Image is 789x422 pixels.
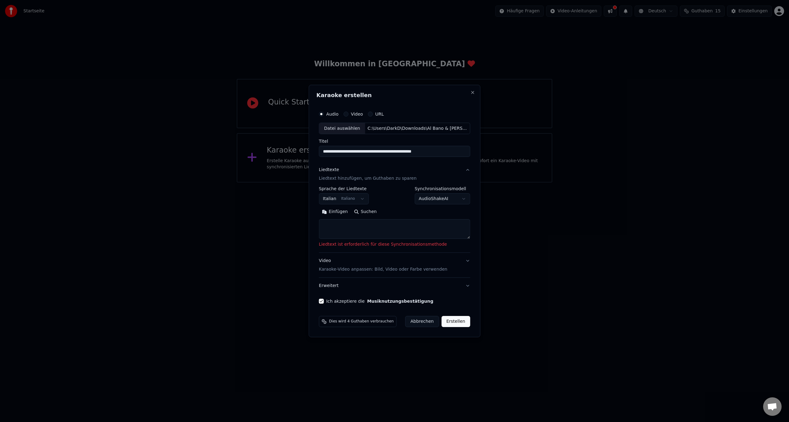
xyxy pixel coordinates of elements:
div: C:\Users\DarkD\Downloads\Al Bano & [PERSON_NAME] - [PERSON_NAME] (Musikladen [DATE]).mp3 [365,125,470,132]
button: LiedtexteLiedtext hinzufügen, um Guthaben zu sparen [319,162,470,187]
div: LiedtexteLiedtext hinzufügen, um Guthaben zu sparen [319,187,470,253]
button: Abbrechen [405,316,439,327]
label: URL [375,112,384,116]
label: Synchronisationsmodell [415,187,470,191]
button: Erweitert [319,278,470,294]
button: Suchen [351,207,380,217]
button: Erstellen [441,316,470,327]
div: Video [319,258,448,272]
button: VideoKaraoke-Video anpassen: Bild, Video oder Farbe verwenden [319,253,470,277]
label: Titel [319,139,470,144]
p: Karaoke-Video anpassen: Bild, Video oder Farbe verwenden [319,266,448,272]
label: Ich akzeptiere die [326,299,433,303]
span: Dies wird 4 Guthaben verbrauchen [329,319,394,324]
p: Liedtext hinzufügen, um Guthaben zu sparen [319,176,417,182]
div: Datei auswählen [319,123,365,134]
p: Liedtext ist erforderlich für diese Synchronisationsmethode [319,242,470,248]
div: Liedtexte [319,167,339,173]
label: Video [351,112,363,116]
label: Audio [326,112,339,116]
button: Ich akzeptiere die [367,299,433,303]
label: Sprache der Liedtexte [319,187,369,191]
h2: Karaoke erstellen [317,92,473,98]
button: Einfügen [319,207,351,217]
